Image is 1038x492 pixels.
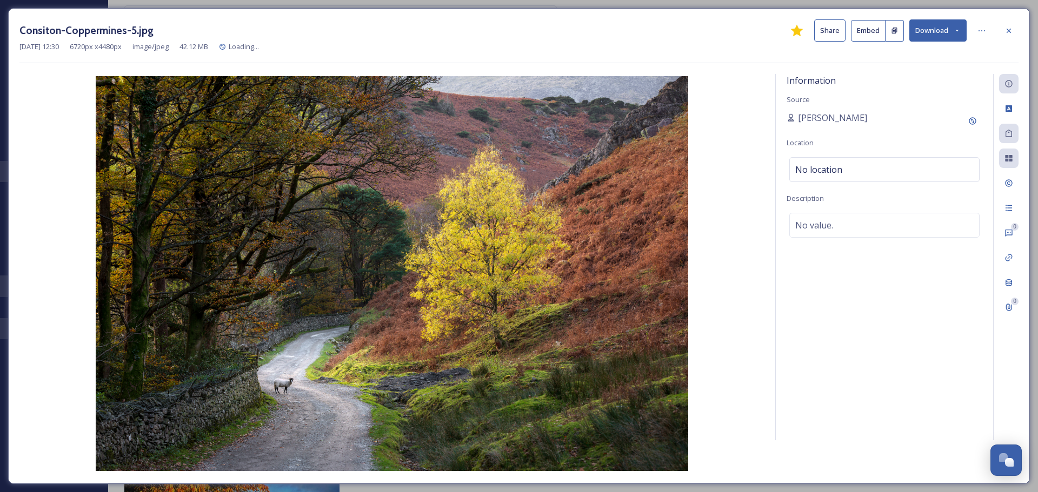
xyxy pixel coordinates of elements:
[795,163,842,176] span: No location
[798,111,867,124] span: [PERSON_NAME]
[787,95,810,104] span: Source
[19,42,59,52] span: [DATE] 12:30
[814,19,846,42] button: Share
[1011,298,1019,305] div: 0
[70,42,122,52] span: 6720 px x 4480 px
[19,76,764,471] img: Consiton-Coppermines-5.jpg
[787,193,824,203] span: Description
[787,138,814,147] span: Location
[990,444,1022,476] button: Open Chat
[795,219,833,232] span: No value.
[229,42,259,51] span: Loading...
[179,42,208,52] span: 42.12 MB
[1011,223,1019,231] div: 0
[909,19,967,42] button: Download
[851,20,886,42] button: Embed
[132,42,169,52] span: image/jpeg
[19,23,154,38] h3: Consiton-Coppermines-5.jpg
[787,75,836,86] span: Information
